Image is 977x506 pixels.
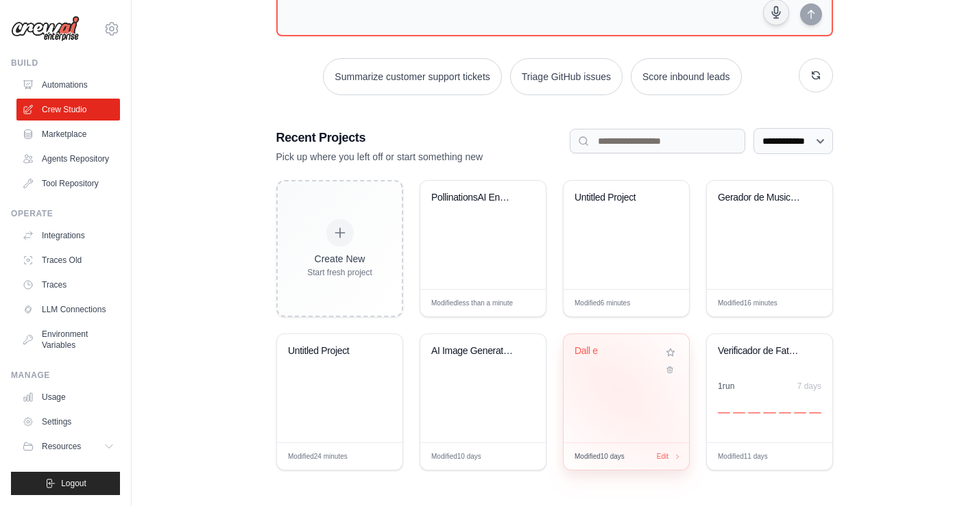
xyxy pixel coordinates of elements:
[718,192,806,204] div: Gerador de Musicas IA
[16,74,120,96] a: Automations
[288,345,376,357] div: Untitled Project
[431,298,513,308] span: Modified less than a minute
[778,412,791,414] div: Day 5: 0 executions
[431,345,520,357] div: AI Image Generator - PollinationsAI
[799,298,811,308] span: Edit
[513,451,524,461] span: Edit
[288,451,348,461] span: Modified 24 minutes
[16,323,120,356] a: Environment Variables
[748,412,760,414] div: Day 3: 0 executions
[16,435,120,457] button: Resources
[631,58,742,95] button: Score inbound leads
[16,274,120,296] a: Traces
[793,412,806,414] div: Day 6: 0 executions
[11,58,120,68] div: Build
[733,412,745,414] div: Day 2: 0 executions
[808,412,821,414] div: Day 7: 0 executions
[575,451,625,461] span: Modified 10 days
[431,451,481,461] span: Modified 10 days
[663,345,678,360] button: Add to favorites
[799,58,833,92] button: Get new suggestions
[11,16,80,42] img: Logo
[42,441,81,452] span: Resources
[16,411,120,433] a: Settings
[11,208,120,219] div: Operate
[11,472,120,495] button: Logout
[16,123,120,145] a: Marketplace
[16,249,120,271] a: Traces Old
[799,451,811,461] span: Edit
[797,381,821,392] div: 7 days
[718,451,768,461] span: Modified 11 days
[908,440,977,506] iframe: Chat Widget
[61,478,86,489] span: Logout
[718,345,806,357] div: Verificador de Fatos Simples
[16,386,120,408] a: Usage
[908,440,977,506] div: Widget de chat
[370,451,381,461] span: Edit
[718,381,735,392] div: 1 run
[16,173,120,194] a: Tool Repository
[656,298,668,308] span: Edit
[663,363,678,377] button: Delete project
[656,451,668,461] span: Edit
[323,58,501,95] button: Summarize customer support tickets
[575,298,630,308] span: Modified 6 minutes
[763,412,775,414] div: Day 4: 0 executions
[718,412,730,414] div: Day 1: 0 executions
[276,150,570,164] p: Pick up where you left off or start something new
[575,345,663,357] div: Dall e
[276,128,570,147] h3: Recent Projects
[16,225,120,246] a: Integrations
[718,298,777,308] span: Modified 16 minutes
[510,58,623,95] button: Triage GitHub issues
[16,148,120,170] a: Agents Repository
[513,298,524,308] span: Edit
[16,99,120,121] a: Crew Studio
[431,192,520,204] div: PollinationsAI Enhanced Image Generator
[16,299,120,320] a: LLM Connections
[307,267,372,278] div: Start fresh project
[11,370,120,381] div: Manage
[718,397,821,414] div: Activity over last 7 days
[307,252,372,266] div: Create New
[575,192,663,204] div: Untitled Project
